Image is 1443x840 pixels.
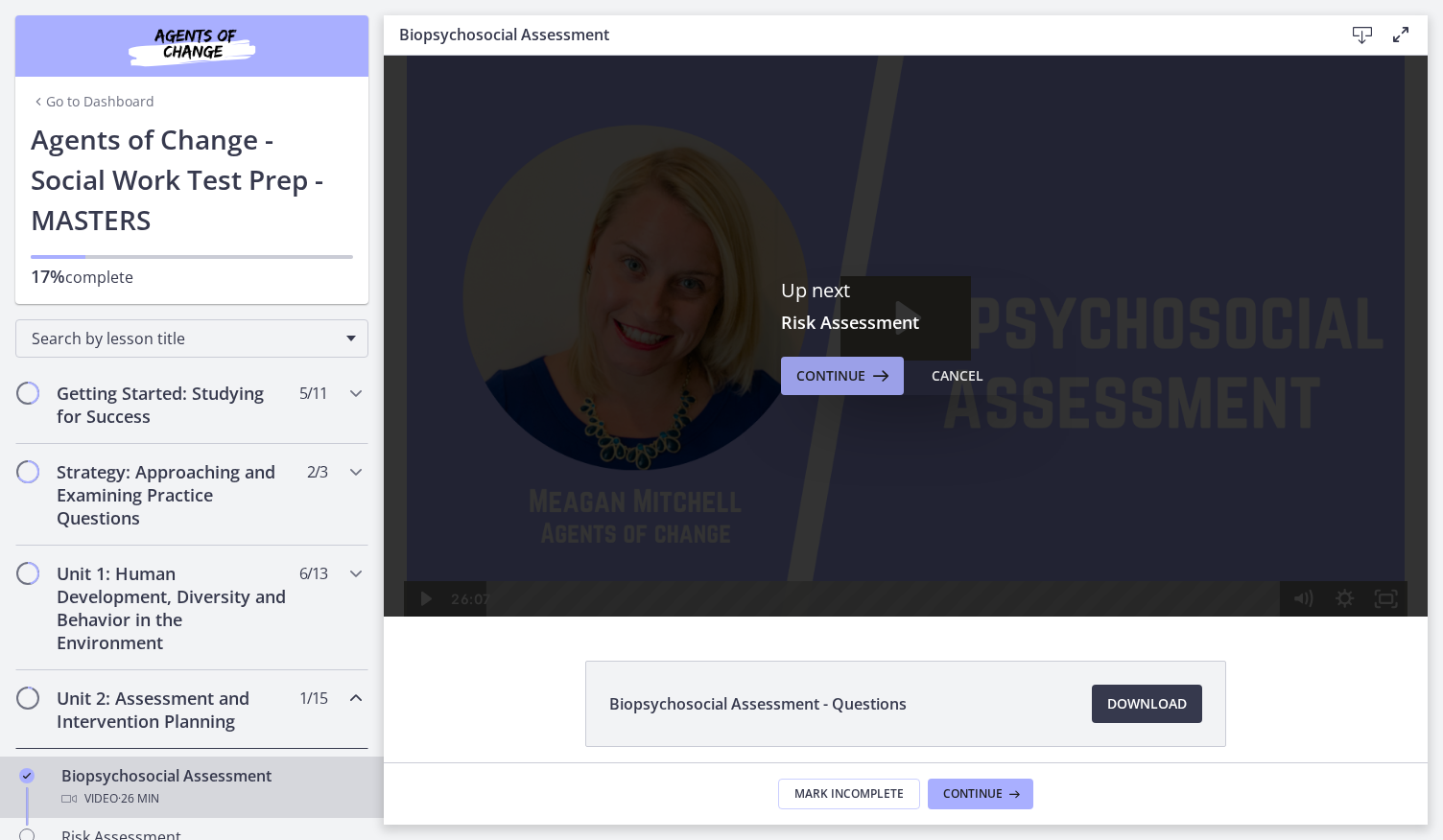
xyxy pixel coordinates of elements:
span: 2 / 3 [307,460,327,483]
span: 1 / 15 [299,687,327,710]
h3: Risk Assessment [781,311,1030,334]
span: Continue [796,364,865,387]
p: Up next [781,278,1030,303]
span: Mark Incomplete [794,786,904,802]
i: Completed [19,768,35,783]
h1: Agents of Change - Social Work Test Prep - MASTERS [31,119,353,240]
div: Biopsychosocial Assessment [61,764,361,810]
div: Cancel [932,364,983,387]
span: · 26 min [118,787,159,810]
div: Search by lesson title [15,319,368,358]
span: 6 / 13 [299,562,327,585]
span: 5 / 11 [299,382,327,405]
span: Biopsychosocial Assessment - Questions [609,692,907,715]
button: Cancel [916,357,999,395]
a: Go to Dashboard [31,92,154,111]
button: Mark Incomplete [778,779,920,809]
span: Download [1107,692,1187,715]
button: Fullscreen [982,525,1024,561]
a: Download [1092,685,1202,723]
button: Continue [928,779,1033,809]
span: Search by lesson title [32,328,337,349]
h3: Biopsychosocial Assessment [399,23,1313,46]
h2: Unit 1: Human Development, Diversity and Behavior in the Environment [57,562,291,654]
span: Continue [943,786,1003,802]
h2: Getting Started: Studying for Success [57,382,291,428]
h2: Strategy: Approaching and Examining Practice Questions [57,460,291,529]
button: Continue [781,357,904,395]
div: Playbar [118,525,888,561]
button: Play Video: cbe28tpt4o1cl02sic2g.mp4 [457,221,587,304]
p: complete [31,265,353,289]
span: 17% [31,265,65,288]
div: Video [61,787,361,810]
button: Play Video [20,525,62,561]
h2: Unit 2: Assessment and Intervention Planning [57,687,291,733]
img: Agents of Change [77,23,307,69]
button: Show settings menu [940,525,982,561]
button: Mute [898,525,940,561]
